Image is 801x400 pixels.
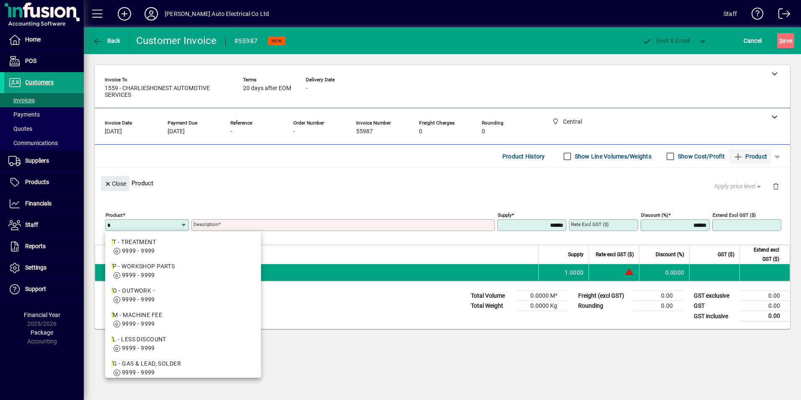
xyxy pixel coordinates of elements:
[8,125,32,132] span: Quotes
[690,311,740,322] td: GST inclusive
[106,212,123,218] mat-label: Product
[112,287,113,294] em: '
[779,34,792,47] span: ave
[25,157,49,164] span: Suppliers
[573,152,651,161] label: Show Line Volumes/Weights
[596,250,634,259] span: Rate excl GST ($)
[574,291,633,301] td: Freight (excl GST)
[574,301,633,311] td: Rounding
[517,301,567,311] td: 0.0000 Kg
[101,176,129,191] button: Close
[4,151,84,171] a: Suppliers
[718,250,734,259] span: GST ($)
[742,33,764,48] button: Cancel
[306,85,307,92] span: -
[230,128,232,135] span: -
[642,37,690,44] span: ost & Email
[31,329,53,336] span: Package
[105,332,261,356] mat-option: 'L - LESS DISCOUNT
[122,369,155,376] span: 9999 - 9999
[25,200,52,207] span: Financials
[112,335,254,344] div: L - LESS DISCOUNT
[105,356,261,380] mat-option: 'G - GAS & LEAD, SOLDER
[779,37,783,44] span: S
[104,177,126,191] span: Close
[90,33,123,48] button: Back
[711,179,766,194] button: Apply price level
[111,6,138,21] button: Add
[122,296,155,303] span: 9999 - 9999
[8,97,35,104] span: Invoices
[136,34,217,47] div: Customer Invoice
[165,7,269,21] div: [PERSON_NAME] Auto Electrical Co Ltd
[105,307,261,332] mat-option: 'M - MACHINE FEE
[105,259,261,283] mat-option: 'P - WORKSHOP PARTS
[4,107,84,122] a: Payments
[25,221,38,228] span: Staff
[4,236,84,257] a: Reports
[122,272,155,278] span: 9999 - 9999
[638,33,695,48] button: Post & Email
[571,221,609,227] mat-label: Rate excl GST ($)
[122,345,155,351] span: 9999 - 9999
[714,182,763,191] span: Apply price level
[122,320,155,327] span: 9999 - 9999
[467,301,517,311] td: Total Weight
[112,360,113,367] em: '
[744,34,762,47] span: Cancel
[517,291,567,301] td: 0.0000 M³
[690,301,740,311] td: GST
[766,182,786,190] app-page-header-button: Delete
[112,359,254,368] div: G - GAS & LEAD, SOLDER
[112,312,113,318] em: '
[112,262,254,271] div: P - WORKSHOP PARTS
[502,150,545,163] span: Product History
[713,212,756,218] mat-label: Extend excl GST ($)
[105,85,230,99] span: 1559 - CHARLIESHONEST AUTOMOTIVE SERVICES
[4,136,84,150] a: Communications
[8,111,40,118] span: Payments
[656,37,660,44] span: P
[93,37,121,44] span: Back
[194,221,218,227] mat-label: Description
[772,2,791,29] a: Logout
[4,215,84,236] a: Staff
[690,291,740,301] td: GST exclusive
[122,247,155,254] span: 9999 - 9999
[112,286,254,295] div: O - OUTWORK -
[112,263,113,270] em: '
[4,51,84,72] a: POS
[25,79,54,86] span: Customers
[745,245,779,264] span: Extend excl GST ($)
[4,122,84,136] a: Quotes
[4,279,84,300] a: Support
[777,33,794,48] button: Save
[4,29,84,50] a: Home
[293,128,295,135] span: -
[4,257,84,278] a: Settings
[112,336,113,343] em: '
[138,6,165,21] button: Profile
[105,283,261,307] mat-option: 'O - OUTWORK -
[99,179,132,187] app-page-header-button: Close
[243,85,291,92] span: 20 days after EOM
[656,250,684,259] span: Discount (%)
[25,36,41,43] span: Home
[499,149,548,164] button: Product History
[25,286,46,292] span: Support
[24,312,60,318] span: Financial Year
[271,38,282,44] span: NEW
[676,152,725,161] label: Show Cost/Profit
[25,57,36,64] span: POS
[112,239,113,245] em: '
[8,140,58,146] span: Communications
[641,212,668,218] mat-label: Discount (%)
[740,311,790,322] td: 0.00
[25,243,46,249] span: Reports
[745,2,764,29] a: Knowledge Base
[766,176,786,196] button: Delete
[498,212,512,218] mat-label: Supply
[723,7,737,21] div: Staff
[25,179,49,185] span: Products
[633,301,683,311] td: 0.00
